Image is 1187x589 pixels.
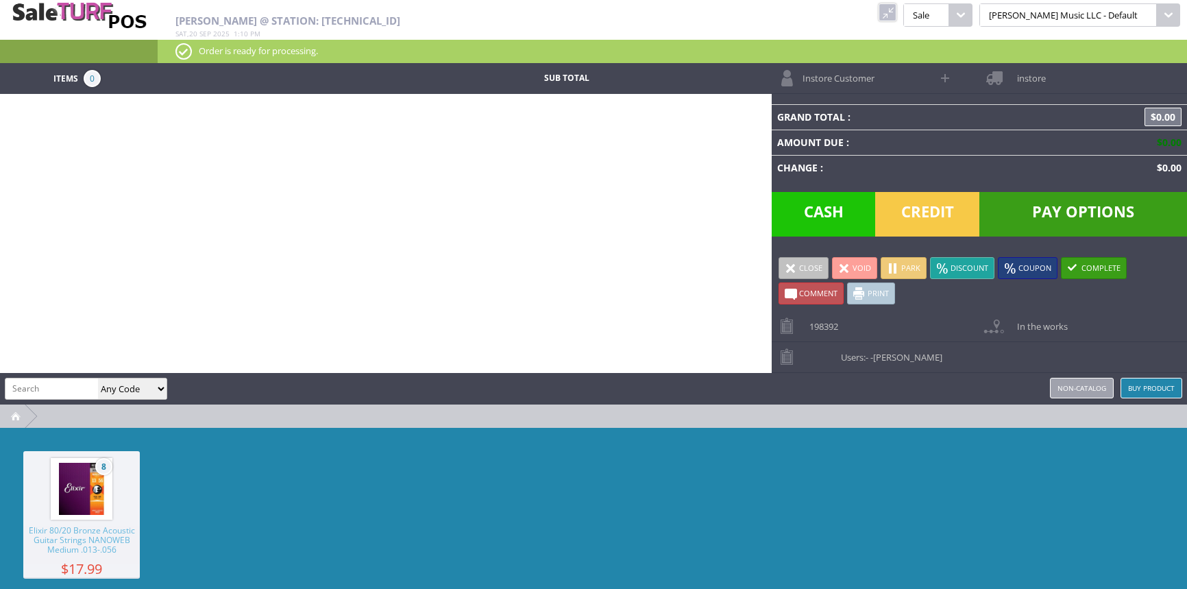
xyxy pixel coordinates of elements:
[1121,378,1182,398] a: Buy Product
[240,29,248,38] span: 10
[53,70,78,85] span: Items
[779,257,829,279] a: Close
[1010,311,1068,333] span: In the works
[1151,161,1182,174] span: $0.00
[84,70,101,87] span: 0
[234,29,238,38] span: 1
[903,3,949,27] span: Sale
[979,192,1187,237] span: Pay Options
[250,29,260,38] span: pm
[1061,257,1127,279] a: Complete
[930,257,994,279] a: Discount
[463,70,671,87] td: Sub Total
[95,458,112,475] span: 8
[175,43,1169,58] p: Order is ready for processing.
[213,29,230,38] span: 2025
[23,526,140,564] span: Elixir 80/20 Bronze Acoustic Guitar Strings NANOWEB Medium .013-.056
[23,564,140,574] span: $17.99
[834,342,942,363] span: Users:
[799,288,837,298] span: Comment
[979,3,1157,27] span: [PERSON_NAME] Music LLC - Default
[772,130,1030,155] td: Amount Due :
[199,29,211,38] span: Sep
[772,155,1030,180] td: Change :
[175,15,769,27] h2: [PERSON_NAME] @ Station: [TECHNICAL_ID]
[772,104,1030,130] td: Grand Total :
[866,351,868,363] span: -
[1050,378,1114,398] a: Non-catalog
[1010,63,1046,84] span: instore
[881,257,927,279] a: Park
[1151,136,1182,149] span: $0.00
[1145,108,1182,126] span: $0.00
[803,311,838,333] span: 198392
[847,283,895,304] a: Print
[870,351,942,363] span: -[PERSON_NAME]
[796,63,874,84] span: Instore Customer
[998,257,1057,279] a: Coupon
[175,29,260,38] span: , :
[175,29,187,38] span: Sat
[875,192,979,237] span: Credit
[189,29,197,38] span: 20
[5,378,98,398] input: Search
[772,192,876,237] span: Cash
[832,257,877,279] a: Void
